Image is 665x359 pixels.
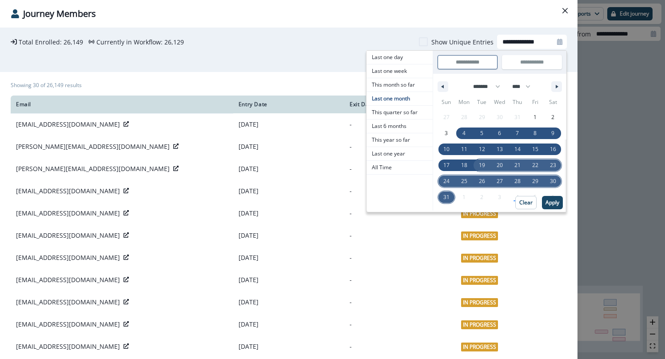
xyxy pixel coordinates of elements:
p: [DATE] [239,231,339,240]
button: All Time [366,161,433,175]
span: 6 [498,125,501,141]
button: 1 [526,109,544,125]
span: 31 [443,189,450,205]
button: 7 [509,125,526,141]
span: 8 [534,125,537,141]
p: Currently in Workflow: [96,37,163,47]
button: 29 [526,173,544,189]
span: All Time [366,161,433,174]
button: 13 [491,141,509,157]
button: 4 [455,125,473,141]
span: 14 [514,141,521,157]
button: Last one year [366,147,433,161]
span: 3 [445,125,448,141]
span: Mon [455,95,473,109]
button: 6 [491,125,509,141]
p: - [350,187,450,195]
span: Last one year [366,147,433,160]
p: [DATE] [239,275,339,284]
h1: Showing 30 of 26,149 results [11,82,82,88]
button: 10 [438,141,455,157]
span: Tue [473,95,491,109]
button: Last one month [366,92,433,106]
button: Apply [542,196,563,209]
span: 5 [480,125,483,141]
span: 20 [497,157,503,173]
span: In Progress [461,298,498,307]
p: - [350,142,450,151]
button: Last one week [366,64,433,78]
p: - [350,209,450,218]
span: 16 [550,141,556,157]
span: Thu [509,95,526,109]
p: - [350,253,450,262]
p: 26,149 [64,37,83,47]
button: Close [558,4,572,18]
p: [PERSON_NAME][EMAIL_ADDRESS][DOMAIN_NAME] [16,164,170,173]
span: 7 [516,125,519,141]
p: - [350,342,450,351]
button: 22 [526,157,544,173]
span: 22 [532,157,538,173]
span: Wed [491,95,509,109]
p: Apply [546,199,559,206]
span: In Progress [461,276,498,285]
p: 26,129 [164,37,184,47]
button: 18 [455,157,473,173]
p: [DATE] [239,320,339,329]
p: [DATE] [239,342,339,351]
p: [DATE] [239,164,339,173]
span: 29 [532,173,538,189]
button: 9 [544,125,562,141]
p: Clear [519,199,533,206]
p: [EMAIL_ADDRESS][DOMAIN_NAME] [16,320,120,329]
button: 25 [455,173,473,189]
button: Last 6 months [366,120,433,133]
span: 19 [479,157,485,173]
p: [EMAIL_ADDRESS][DOMAIN_NAME] [16,231,120,240]
span: 26 [479,173,485,189]
button: 12 [473,141,491,157]
p: - [350,275,450,284]
p: [EMAIL_ADDRESS][DOMAIN_NAME] [16,253,120,262]
p: Show Unique Entries [431,37,494,47]
span: In Progress [461,320,498,329]
p: - [350,231,450,240]
span: This quarter so far [366,106,433,119]
p: [EMAIL_ADDRESS][DOMAIN_NAME] [16,298,120,307]
p: [DATE] [239,142,339,151]
button: 11 [455,141,473,157]
button: Clear [515,196,537,209]
p: [PERSON_NAME][EMAIL_ADDRESS][DOMAIN_NAME] [16,142,170,151]
span: Sun [438,95,455,109]
p: [DATE] [239,187,339,195]
button: 19 [473,157,491,173]
span: 4 [462,125,466,141]
button: This year so far [366,133,433,147]
span: Last one day [366,51,433,64]
span: 11 [461,141,467,157]
span: 24 [443,173,450,189]
span: Sat [544,95,562,109]
p: [EMAIL_ADDRESS][DOMAIN_NAME] [16,275,120,284]
button: This quarter so far [366,106,433,120]
span: 23 [550,157,556,173]
p: - [350,298,450,307]
button: 27 [491,173,509,189]
span: 30 [550,173,556,189]
div: Email [16,101,228,108]
p: - [350,164,450,173]
span: 25 [461,173,467,189]
button: This month so far [366,78,433,92]
button: 3 [438,125,455,141]
p: [EMAIL_ADDRESS][DOMAIN_NAME] [16,187,120,195]
p: - [350,320,450,329]
div: Entry Date [239,101,339,108]
button: 26 [473,173,491,189]
button: 31 [438,189,455,205]
span: 10 [443,141,450,157]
